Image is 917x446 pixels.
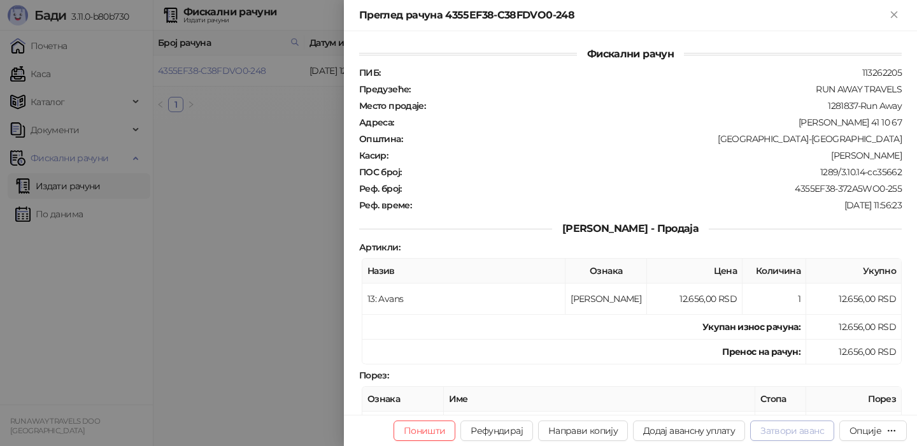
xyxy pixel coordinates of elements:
[359,100,425,111] strong: Место продаје :
[412,83,903,95] div: RUN AWAY TRAVELS
[538,421,628,441] button: Направи копију
[750,421,834,441] button: Затвори аванс
[806,412,902,443] td: 0,00 RSD
[743,259,806,284] th: Количина
[359,8,886,23] div: Преглед рачуна 4355EF38-C38FDVO0-248
[359,67,380,78] strong: ПИБ :
[389,150,903,161] div: [PERSON_NAME]
[359,199,411,211] strong: Реф. време :
[359,83,411,95] strong: Предузеће :
[403,183,903,194] div: 4355EF38-372A5WO0-255
[394,421,456,441] button: Поништи
[755,412,806,443] td: 0,00%
[743,284,806,315] td: 1
[839,421,907,441] button: Опције
[722,346,800,357] strong: Пренос на рачун :
[565,259,647,284] th: Ознака
[806,284,902,315] td: 12.656,00 RSD
[359,370,388,381] strong: Порез :
[849,425,881,436] div: Опције
[359,117,394,128] strong: Адреса :
[381,67,903,78] div: 113262205
[359,183,402,194] strong: Реф. број :
[362,259,565,284] th: Назив
[633,421,745,441] button: Додај авансну уплату
[395,117,903,128] div: [PERSON_NAME] 41 10 67
[647,259,743,284] th: Цена
[806,315,902,340] td: 12.656,00 RSD
[755,387,806,412] th: Стопа
[460,421,533,441] button: Рефундирај
[444,387,755,412] th: Име
[577,48,684,60] span: Фискални рачун
[806,340,902,364] td: 12.656,00 RSD
[444,412,755,443] td: Није у ПДВ
[806,259,902,284] th: Укупно
[647,284,743,315] td: 12.656,00 RSD
[362,387,444,412] th: Ознака
[359,166,401,178] strong: ПОС број :
[413,199,903,211] div: [DATE] 11:56:23
[806,387,902,412] th: Порез
[359,150,388,161] strong: Касир :
[359,241,400,253] strong: Артикли :
[886,8,902,23] button: Close
[565,284,647,315] td: [PERSON_NAME]
[427,100,903,111] div: 1281837-Run Away
[404,133,903,145] div: [GEOGRAPHIC_DATA]-[GEOGRAPHIC_DATA]
[552,222,709,234] span: [PERSON_NAME] - Продаја
[548,425,618,436] span: Направи копију
[402,166,903,178] div: 1289/3.10.14-cc35662
[359,133,402,145] strong: Општина :
[362,284,565,315] td: 13: Avans
[362,412,444,443] td: [PERSON_NAME]
[702,321,800,333] strong: Укупан износ рачуна :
